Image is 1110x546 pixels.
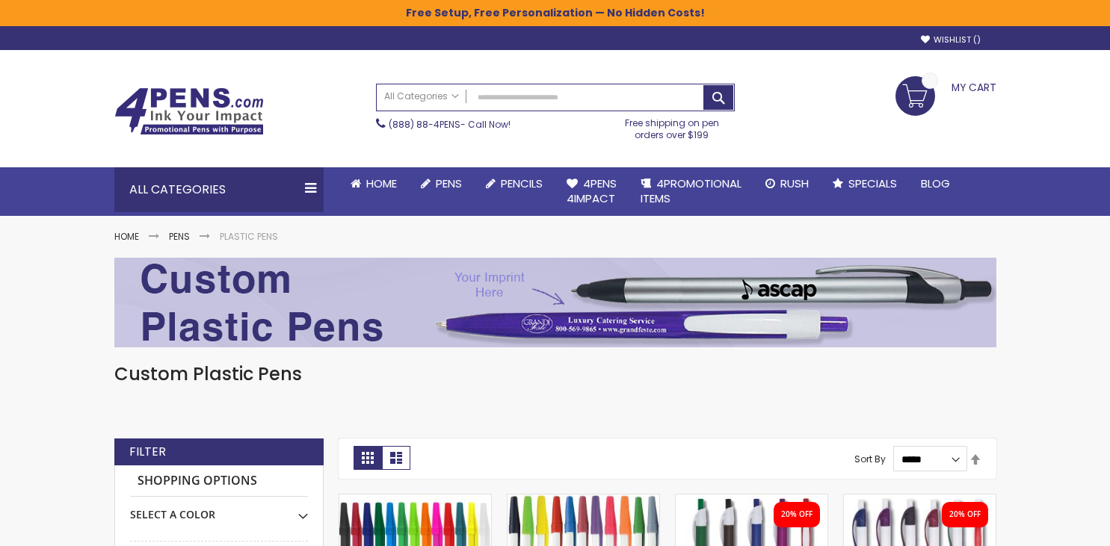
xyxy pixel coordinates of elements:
a: All Categories [377,84,466,109]
a: Pens [409,167,474,200]
label: Sort By [854,453,886,465]
a: Home [114,230,139,243]
div: Select A Color [130,497,308,522]
span: Pens [436,176,462,191]
span: Specials [848,176,897,191]
strong: Shopping Options [130,465,308,497]
a: Blog [909,167,962,200]
a: Pencils [474,167,555,200]
strong: Plastic Pens [220,230,278,243]
span: 4Pens 4impact [567,176,617,206]
div: 20% OFF [949,509,981,520]
div: 20% OFF [781,509,813,520]
a: Belfast B Value Stick Pen [339,494,491,506]
a: Oak Pen [844,494,996,506]
span: Pencils [501,176,543,191]
span: 4PROMOTIONAL ITEMS [641,176,741,206]
span: Blog [921,176,950,191]
a: Specials [821,167,909,200]
div: Free shipping on pen orders over $199 [609,111,735,141]
a: Oak Pen Solid [676,494,827,506]
a: Pens [169,230,190,243]
a: (888) 88-4PENS [389,118,460,131]
a: Belfast Value Stick Pen [508,494,659,506]
div: All Categories [114,167,324,212]
img: 4Pens Custom Pens and Promotional Products [114,87,264,135]
span: All Categories [384,90,459,102]
strong: Grid [354,446,382,470]
a: Wishlist [921,34,981,46]
img: Plastic Pens [114,258,996,347]
span: Rush [780,176,809,191]
strong: Filter [129,444,166,460]
a: 4Pens4impact [555,167,629,216]
span: - Call Now! [389,118,511,131]
span: Home [366,176,397,191]
a: Home [339,167,409,200]
a: 4PROMOTIONALITEMS [629,167,753,216]
a: Rush [753,167,821,200]
h1: Custom Plastic Pens [114,362,996,386]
